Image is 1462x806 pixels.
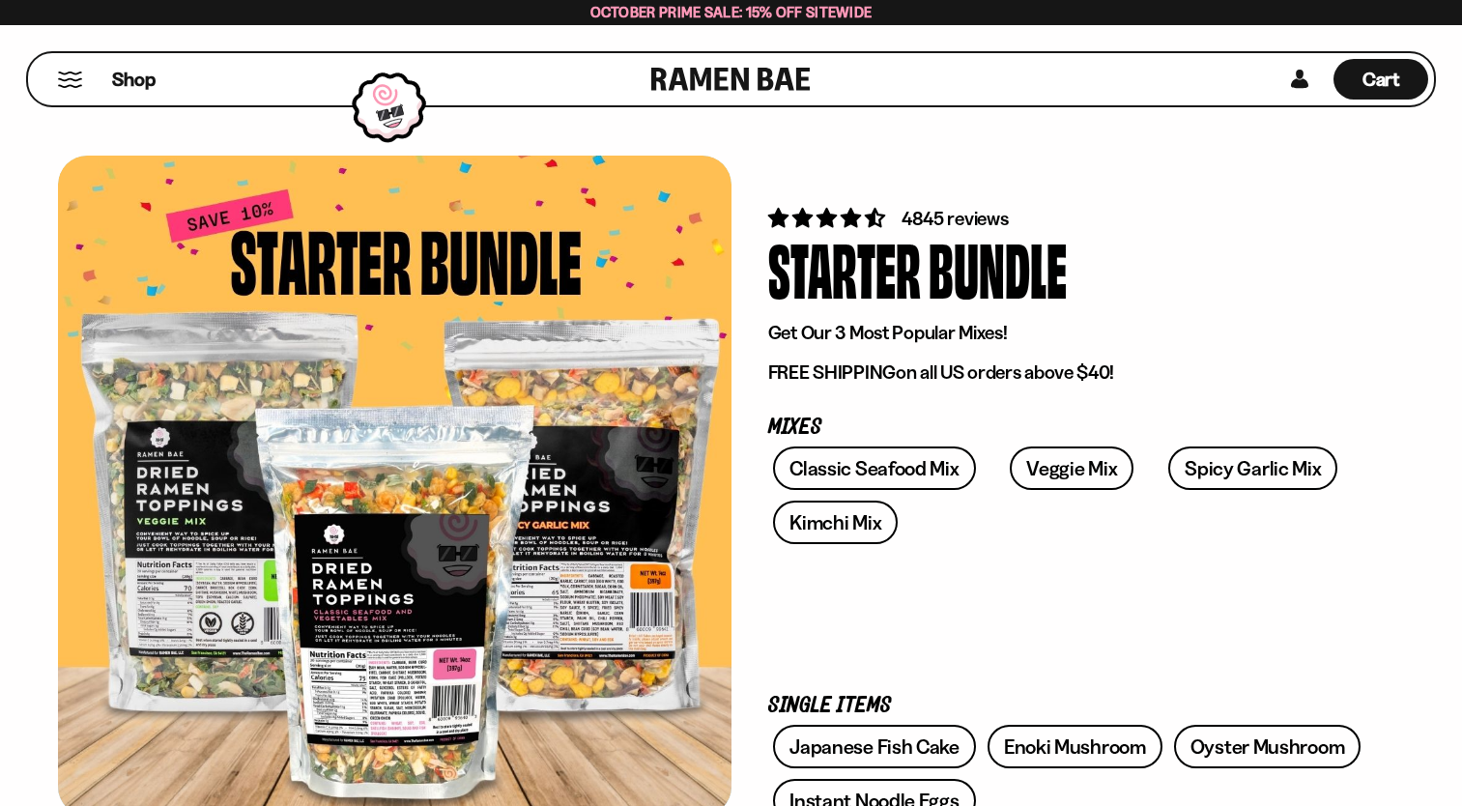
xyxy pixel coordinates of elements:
[1168,446,1337,490] a: Spicy Garlic Mix
[57,72,83,88] button: Mobile Menu Trigger
[902,207,1009,230] span: 4845 reviews
[768,232,921,304] div: Starter
[988,725,1162,768] a: Enoki Mushroom
[773,501,898,544] a: Kimchi Mix
[768,206,889,230] span: 4.71 stars
[112,67,156,93] span: Shop
[773,725,976,768] a: Japanese Fish Cake
[1010,446,1133,490] a: Veggie Mix
[768,360,896,384] strong: FREE SHIPPING
[773,446,975,490] a: Classic Seafood Mix
[768,321,1367,345] p: Get Our 3 Most Popular Mixes!
[768,697,1367,715] p: Single Items
[929,232,1067,304] div: Bundle
[590,3,873,21] span: October Prime Sale: 15% off Sitewide
[1333,53,1428,105] div: Cart
[1362,68,1400,91] span: Cart
[112,59,156,100] a: Shop
[1174,725,1362,768] a: Oyster Mushroom
[768,418,1367,437] p: Mixes
[768,360,1367,385] p: on all US orders above $40!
